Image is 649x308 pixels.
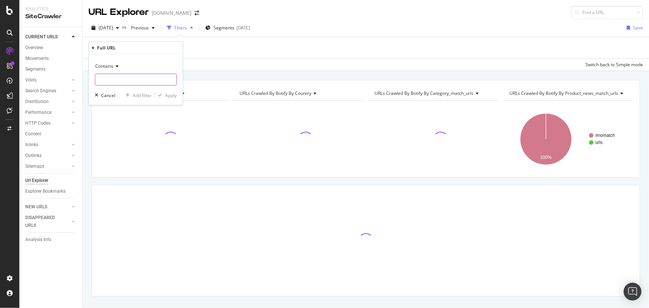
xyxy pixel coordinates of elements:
div: [DATE] [237,25,250,31]
div: arrow-right-arrow-left [195,10,199,16]
div: NEW URLS [25,203,47,211]
svg: A chart. [503,107,633,171]
button: Add filter [123,92,152,99]
text: 100% [540,155,552,160]
div: Sitemaps [25,163,44,170]
span: URLs Crawled By Botify By country [240,90,311,96]
div: Switch back to Simple mode [585,61,643,68]
a: Movements [25,55,77,62]
button: Cancel [92,92,115,99]
div: DISAPPEARED URLS [25,214,63,230]
div: Overview [25,44,43,52]
span: Contains [95,63,113,69]
button: Filters [164,22,196,34]
a: Distribution [25,98,70,106]
span: 2025 Sep. 15th [99,25,113,31]
div: HTTP Codes [25,119,51,127]
div: Filters [174,25,187,31]
div: Open Intercom Messenger [624,283,642,301]
span: vs [122,24,128,30]
a: Segments [25,65,77,73]
div: Add filter [133,92,152,98]
button: Segments[DATE] [202,22,253,34]
button: Switch back to Simple mode [582,59,643,71]
button: Previous [128,22,158,34]
button: Apply [155,92,177,99]
a: DISAPPEARED URLS [25,214,70,230]
h4: URLs Crawled By Botify By category_match_urls [373,87,492,99]
a: Outlinks [25,152,70,160]
a: Visits [25,76,70,84]
div: URL Explorer [89,6,149,19]
div: Movements [25,55,49,62]
h4: URLs Crawled By Botify By country [238,87,357,99]
div: CURRENT URLS [25,33,58,41]
text: #nomatch [595,133,615,138]
div: Cancel [101,92,115,98]
div: Url Explorer [25,177,48,185]
div: Performance [25,109,51,116]
span: Previous [128,25,149,31]
div: SiteCrawler [25,12,76,21]
div: Explorer Bookmarks [25,187,65,195]
div: Segments [25,65,45,73]
div: [DOMAIN_NAME] [152,9,192,17]
a: Sitemaps [25,163,70,170]
text: urls [595,140,603,145]
a: Search Engines [25,87,70,95]
a: NEW URLS [25,203,70,211]
div: Analysis Info [25,236,51,244]
span: Segments [213,25,234,31]
div: Content [25,130,41,138]
a: Performance [25,109,70,116]
span: URLs Crawled By Botify By category_match_urls [375,90,474,96]
button: Save [624,22,643,34]
a: CURRENT URLS [25,33,70,41]
h4: URLs Crawled By Botify By product_news_match_urls [508,87,630,99]
div: Full URL [97,45,116,51]
div: Distribution [25,98,49,106]
div: Visits [25,76,36,84]
a: Analysis Info [25,236,77,244]
a: Explorer Bookmarks [25,187,77,195]
a: Url Explorer [25,177,77,185]
div: Search Engines [25,87,56,95]
button: [DATE] [89,22,122,34]
div: Save [633,25,643,31]
div: Analytics [25,6,76,12]
span: URLs Crawled By Botify By product_news_match_urls [510,90,619,96]
div: Apply [165,92,177,98]
input: Find a URL [572,6,643,19]
div: Outlinks [25,152,42,160]
a: Overview [25,44,77,52]
a: HTTP Codes [25,119,70,127]
div: Inlinks [25,141,38,149]
a: Inlinks [25,141,70,149]
a: Content [25,130,77,138]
